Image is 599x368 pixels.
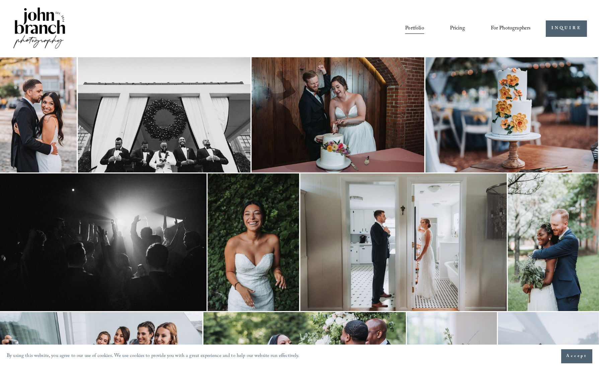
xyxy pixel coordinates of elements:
img: A bride in a white dress and a groom in a suit preparing in adjacent rooms with a bathroom and ki... [300,173,507,311]
a: folder dropdown [491,23,531,34]
img: John Branch IV Photography [12,6,66,51]
img: Group of men in tuxedos standing under a large wreath on a building's entrance. [78,57,250,172]
span: For Photographers [491,23,531,34]
button: Accept [561,349,592,363]
span: Accept [566,353,587,360]
a: INQUIRE [546,20,587,37]
img: A couple is playfully cutting their wedding cake. The bride is wearing a white strapless gown, an... [251,57,424,172]
a: Portfolio [405,23,424,34]
a: Pricing [450,23,465,34]
img: A two-tiered white wedding cake decorated with yellow and orange flowers, placed on a wooden cake... [425,57,598,172]
img: Smiling bride in strapless white dress with green leafy background. [208,173,299,311]
p: By using this website, you agree to our use of cookies. We use cookies to provide you with a grea... [7,352,300,361]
